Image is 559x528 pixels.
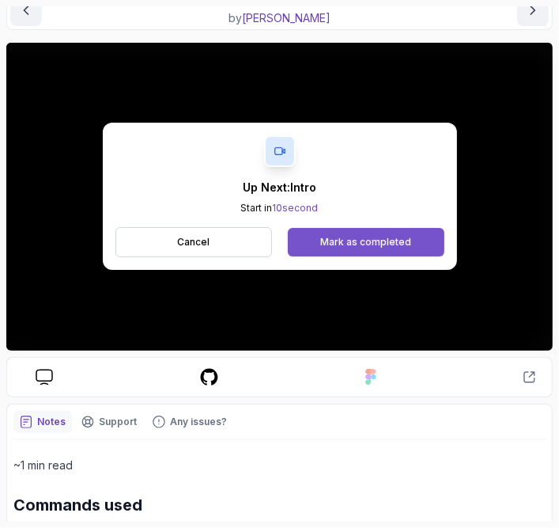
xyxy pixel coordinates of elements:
[320,236,411,249] div: Mark as completed
[75,411,143,433] button: Support button
[6,43,553,351] iframe: 3 - Create Database
[13,411,72,433] button: notes button
[187,367,232,387] a: course repo
[23,369,66,386] a: course slides
[13,494,546,516] h2: Commands used
[99,416,137,428] p: Support
[115,227,273,257] button: Cancel
[146,411,233,433] button: Feedback button
[177,236,210,249] p: Cancel
[37,416,66,428] p: Notes
[242,11,330,25] span: [PERSON_NAME]
[273,202,319,214] span: 10 second
[241,202,319,215] p: Start in
[170,416,227,428] p: Any issues?
[229,10,330,26] p: by
[288,228,444,256] button: Mark as completed
[241,180,319,196] p: Up Next: Intro
[13,456,546,475] p: ~1 min read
